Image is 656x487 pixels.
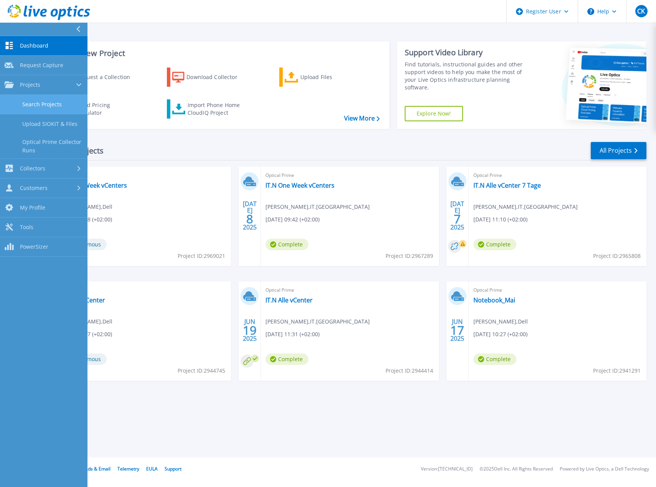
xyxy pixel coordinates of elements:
[165,466,181,472] a: Support
[265,215,320,224] span: [DATE] 09:42 (+02:00)
[473,296,515,304] a: Notebook_Mai
[454,216,461,222] span: 7
[480,467,553,472] li: © 2025 Dell Inc. All Rights Reserved
[243,327,257,333] span: 19
[75,101,137,117] div: Cloud Pricing Calculator
[450,316,465,344] div: JUN 2025
[54,99,140,119] a: Cloud Pricing Calculator
[242,316,257,344] div: JUN 2025
[265,203,370,211] span: [PERSON_NAME] , IT.[GEOGRAPHIC_DATA]
[473,330,527,338] span: [DATE] 10:27 (+02:00)
[450,327,464,333] span: 17
[473,239,516,250] span: Complete
[20,243,48,250] span: PowerSizer
[58,286,226,294] span: Optical Prime
[473,182,541,189] a: IT.N Alle vCenter 7 Tage
[560,467,649,472] li: Powered by Live Optics, a Dell Technology
[473,215,527,224] span: [DATE] 11:10 (+02:00)
[265,317,370,326] span: [PERSON_NAME] , IT.[GEOGRAPHIC_DATA]
[20,204,45,211] span: My Profile
[591,142,646,159] a: All Projects
[20,42,48,49] span: Dashboard
[146,466,158,472] a: EULA
[473,203,578,211] span: [PERSON_NAME] , IT.[GEOGRAPHIC_DATA]
[20,185,48,191] span: Customers
[593,252,641,260] span: Project ID: 2965808
[421,467,473,472] li: Version: [TECHNICAL_ID]
[167,68,252,87] a: Download Collector
[20,62,63,69] span: Request Capture
[344,115,380,122] a: View More
[58,171,226,180] span: Optical Prime
[405,48,531,58] div: Support Video Library
[85,466,110,472] a: Ads & Email
[265,239,308,250] span: Complete
[54,68,140,87] a: Request a Collection
[386,366,433,375] span: Project ID: 2944414
[265,286,434,294] span: Optical Prime
[473,353,516,365] span: Complete
[20,224,33,231] span: Tools
[637,8,645,14] span: CK
[178,366,225,375] span: Project ID: 2944745
[405,61,531,91] div: Find tutorials, instructional guides and other support videos to help you make the most of your L...
[58,182,127,189] a: IT.N One Week vCenters
[279,68,365,87] a: Upload Files
[265,182,335,189] a: IT.N One Week vCenters
[20,165,45,172] span: Collectors
[300,69,362,85] div: Upload Files
[54,49,379,58] h3: Start a New Project
[76,69,138,85] div: Request a Collection
[242,201,257,229] div: [DATE] 2025
[405,106,463,121] a: Explore Now!
[265,296,313,304] a: IT.N Alle vCenter
[450,201,465,229] div: [DATE] 2025
[117,466,139,472] a: Telemetry
[188,101,247,117] div: Import Phone Home CloudIQ Project
[265,330,320,338] span: [DATE] 11:31 (+02:00)
[593,366,641,375] span: Project ID: 2941291
[473,286,642,294] span: Optical Prime
[178,252,225,260] span: Project ID: 2969021
[265,353,308,365] span: Complete
[473,171,642,180] span: Optical Prime
[246,216,253,222] span: 8
[186,69,248,85] div: Download Collector
[20,81,40,88] span: Projects
[473,317,528,326] span: [PERSON_NAME] , Dell
[386,252,433,260] span: Project ID: 2967289
[265,171,434,180] span: Optical Prime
